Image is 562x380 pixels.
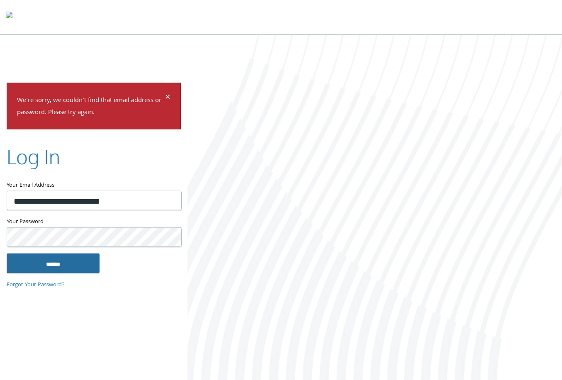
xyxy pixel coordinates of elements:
label: Your Password [7,217,181,227]
img: todyl-logo-dark.svg [6,9,12,25]
button: Dismiss alert [165,93,170,103]
span: × [165,90,170,106]
p: We're sorry, we couldn't find that email address or password. Please try again. [17,95,164,119]
a: Forgot Your Password? [7,280,65,290]
h2: Log In [7,142,60,170]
